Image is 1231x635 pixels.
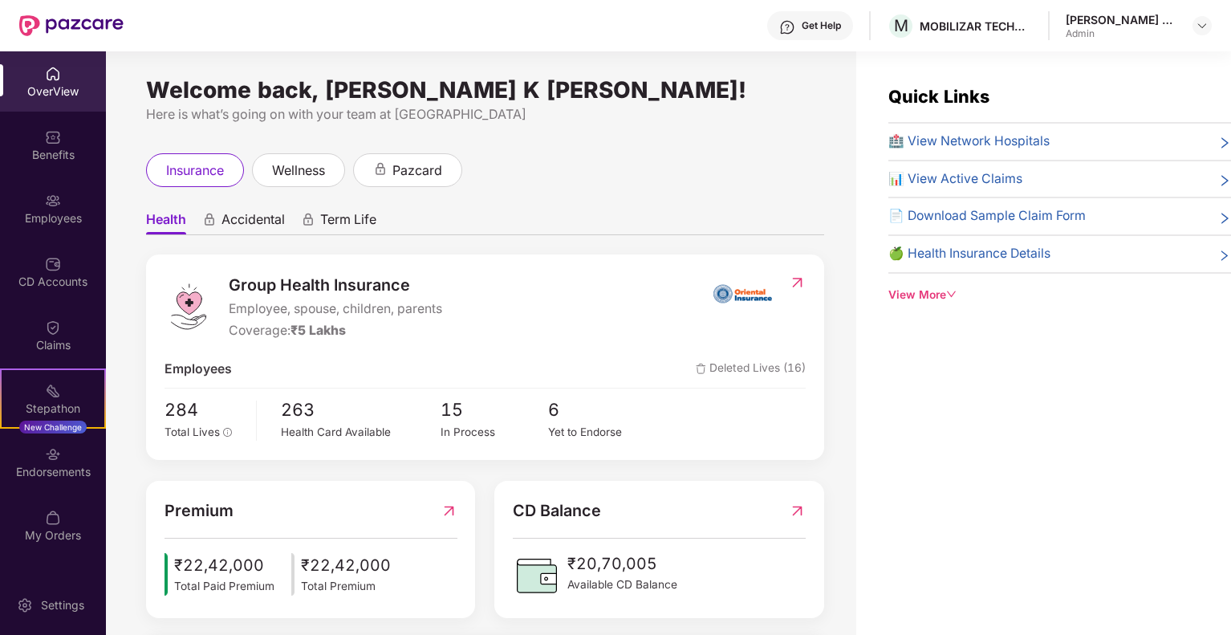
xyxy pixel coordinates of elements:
img: RedirectIcon [789,499,806,523]
span: right [1218,247,1231,264]
span: 📊 View Active Claims [888,169,1022,189]
img: icon [165,553,168,595]
div: New Challenge [19,421,87,434]
img: svg+xml;base64,PHN2ZyBpZD0iQ2xhaW0iIHhtbG5zPSJodHRwOi8vd3d3LnczLm9yZy8yMDAwL3N2ZyIgd2lkdGg9IjIwIi... [45,320,61,336]
div: animation [301,213,315,227]
div: Stepathon [2,401,104,417]
span: right [1218,210,1231,226]
img: svg+xml;base64,PHN2ZyBpZD0iRW5kb3JzZW1lbnRzIiB4bWxucz0iaHR0cDovL3d3dy53My5vcmcvMjAwMC9zdmciIHdpZH... [45,446,61,462]
span: ₹5 Lakhs [290,323,346,338]
span: Total Lives [165,425,220,438]
img: svg+xml;base64,PHN2ZyBpZD0iRHJvcGRvd24tMzJ4MzIiIHhtbG5zPSJodHRwOi8vd3d3LnczLm9yZy8yMDAwL3N2ZyIgd2... [1196,19,1209,32]
div: Admin [1066,27,1178,40]
span: 🏥 View Network Hospitals [888,132,1050,152]
span: pazcard [392,161,442,181]
img: CDBalanceIcon [513,552,561,600]
div: [PERSON_NAME] K [PERSON_NAME] [1066,12,1178,27]
span: 263 [281,397,441,424]
span: wellness [272,161,325,181]
img: svg+xml;base64,PHN2ZyBpZD0iRW1wbG95ZWVzIiB4bWxucz0iaHR0cDovL3d3dy53My5vcmcvMjAwMC9zdmciIHdpZHRoPS... [45,193,61,209]
img: svg+xml;base64,PHN2ZyBpZD0iSG9tZSIgeG1sbnM9Imh0dHA6Ly93d3cudzMub3JnLzIwMDAvc3ZnIiB3aWR0aD0iMjAiIG... [45,66,61,82]
img: svg+xml;base64,PHN2ZyBpZD0iQ0RfQWNjb3VudHMiIGRhdGEtbmFtZT0iQ0QgQWNjb3VudHMiIHhtbG5zPSJodHRwOi8vd3... [45,256,61,272]
span: insurance [166,161,224,181]
span: 📄 Download Sample Claim Form [888,206,1086,226]
span: Premium [165,499,234,523]
div: In Process [441,424,547,441]
div: Settings [36,597,89,613]
span: Health [146,211,186,234]
img: icon [291,553,295,595]
span: Term Life [320,211,376,234]
img: RedirectIcon [441,499,457,523]
div: MOBILIZAR TECHNOLOGIES PRIVATE LIMITED [920,18,1032,34]
span: right [1218,135,1231,152]
div: View More [888,287,1231,304]
span: Group Health Insurance [229,273,442,298]
span: Quick Links [888,86,989,107]
span: M [894,16,908,35]
span: 15 [441,397,547,424]
span: 284 [165,397,245,424]
img: svg+xml;base64,PHN2ZyBpZD0iTXlfT3JkZXJzIiBkYXRhLW5hbWU9Ik15IE9yZGVycyIgeG1sbnM9Imh0dHA6Ly93d3cudz... [45,510,61,526]
span: 🍏 Health Insurance Details [888,244,1050,264]
div: Health Card Available [281,424,441,441]
span: Deleted Lives (16) [696,360,806,380]
img: svg+xml;base64,PHN2ZyBpZD0iSGVscC0zMngzMiIgeG1sbnM9Imh0dHA6Ly93d3cudzMub3JnLzIwMDAvc3ZnIiB3aWR0aD... [779,19,795,35]
span: Employee, spouse, children, parents [229,299,442,320]
img: New Pazcare Logo [19,15,124,36]
span: ₹22,42,000 [301,553,391,578]
span: Accidental [221,211,285,234]
div: Coverage: [229,321,442,341]
span: right [1218,173,1231,189]
img: svg+xml;base64,PHN2ZyB4bWxucz0iaHR0cDovL3d3dy53My5vcmcvMjAwMC9zdmciIHdpZHRoPSIyMSIgaGVpZ2h0PSIyMC... [45,383,61,399]
div: Here is what’s going on with your team at [GEOGRAPHIC_DATA] [146,104,824,124]
span: CD Balance [513,499,601,523]
div: Get Help [802,19,841,32]
div: animation [373,162,388,177]
span: down [946,289,957,300]
span: Available CD Balance [567,576,677,594]
span: 6 [548,397,655,424]
span: Total Paid Premium [174,578,274,596]
div: Welcome back, [PERSON_NAME] K [PERSON_NAME]! [146,83,824,96]
div: Yet to Endorse [548,424,655,441]
span: ₹22,42,000 [174,553,274,578]
span: Employees [165,360,232,380]
img: svg+xml;base64,PHN2ZyBpZD0iQmVuZWZpdHMiIHhtbG5zPSJodHRwOi8vd3d3LnczLm9yZy8yMDAwL3N2ZyIgd2lkdGg9Ij... [45,129,61,145]
span: Total Premium [301,578,391,596]
img: logo [165,283,213,331]
span: ₹20,70,005 [567,552,677,576]
img: insurerIcon [713,273,773,313]
img: RedirectIcon [789,275,806,291]
div: animation [202,213,217,227]
img: svg+xml;base64,PHN2ZyBpZD0iU2V0dGluZy0yMHgyMCIgeG1sbnM9Imh0dHA6Ly93d3cudzMub3JnLzIwMDAvc3ZnIiB3aW... [17,597,33,613]
span: info-circle [223,428,233,438]
img: deleteIcon [696,364,706,374]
